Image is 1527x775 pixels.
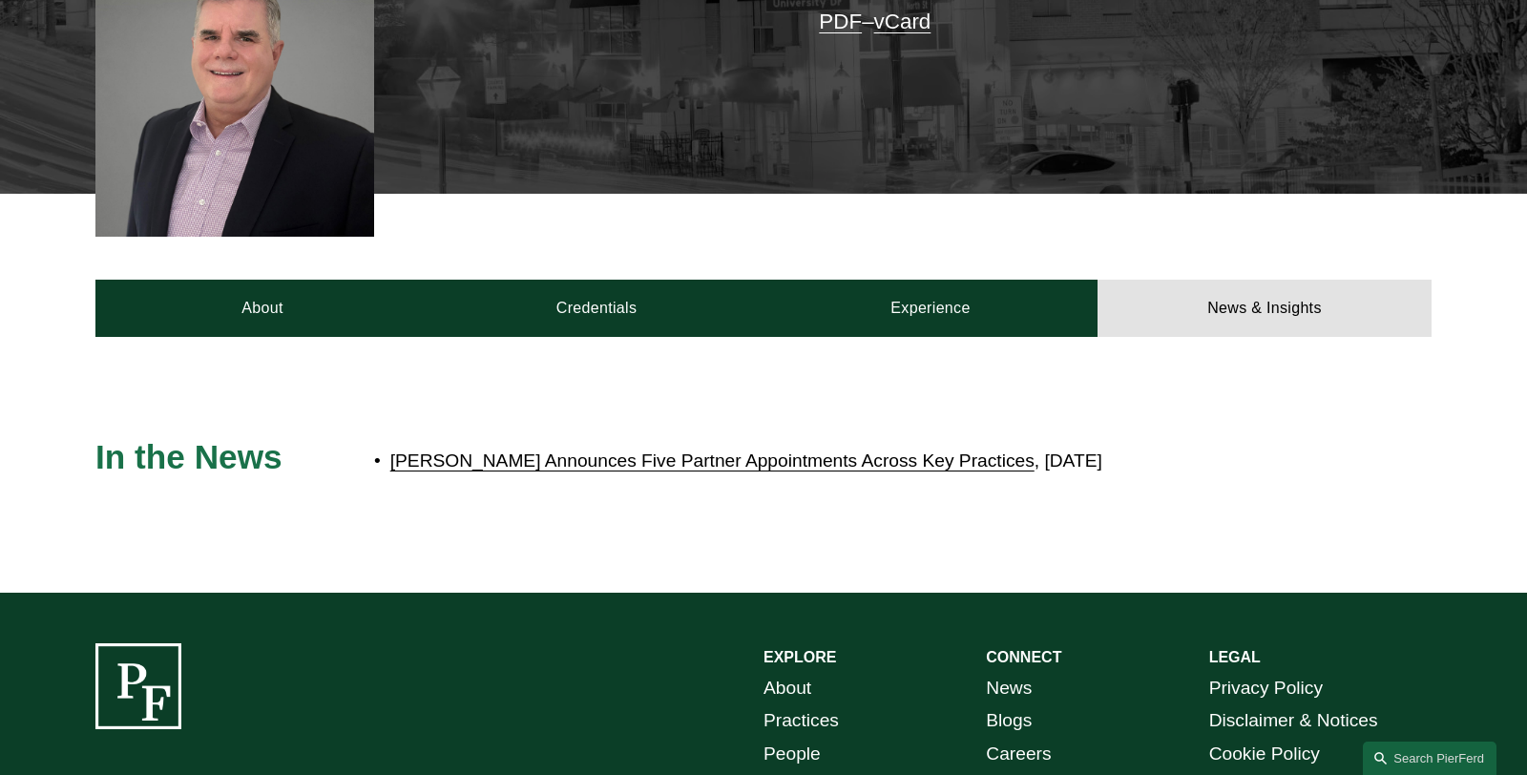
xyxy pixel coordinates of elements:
[1209,649,1261,665] strong: LEGAL
[1098,280,1432,337] a: News & Insights
[986,704,1032,738] a: Blogs
[763,738,821,771] a: People
[95,280,429,337] a: About
[986,672,1032,705] a: News
[874,10,931,33] a: vCard
[1209,704,1378,738] a: Disclaimer & Notices
[763,704,839,738] a: Practices
[986,738,1051,771] a: Careers
[429,280,763,337] a: Credentials
[95,438,282,475] span: In the News
[1209,672,1323,705] a: Privacy Policy
[763,672,811,705] a: About
[763,649,836,665] strong: EXPLORE
[390,450,1035,471] a: [PERSON_NAME] Announces Five Partner Appointments Across Key Practices
[763,280,1098,337] a: Experience
[390,445,1265,478] p: , [DATE]
[819,10,862,33] a: PDF
[1209,738,1320,771] a: Cookie Policy
[1363,742,1496,775] a: Search this site
[986,649,1061,665] strong: CONNECT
